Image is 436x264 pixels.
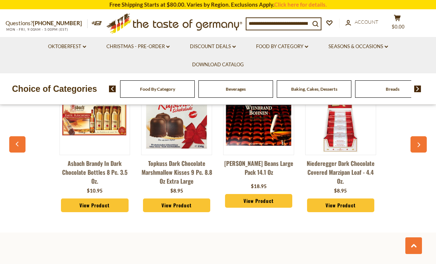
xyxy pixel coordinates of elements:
a: View Product [61,198,128,213]
a: Account [345,18,378,26]
img: Boehme Brandy Beans Large Pack 14.1 oz [224,83,294,153]
a: View Product [307,198,374,213]
img: Niederegger Dark Chocolate Covered Marzipan Loaf - 4.4 oz. [306,83,376,153]
a: Baking, Cakes, Desserts [291,86,337,92]
div: $10.95 [87,187,103,195]
a: Niederegger Dark Chocolate Covered Marzipan Loaf - 4.4 oz. [305,159,376,186]
p: Questions? [6,19,88,28]
a: Discount Deals [190,43,236,51]
div: $8.95 [170,187,183,195]
div: $8.95 [334,187,347,195]
span: Account [355,19,378,25]
a: Food By Category [256,43,308,51]
a: Oktoberfest [48,43,86,51]
a: View Product [225,194,292,208]
button: $0.00 [386,14,408,33]
img: Topkuss Dark Chocolate Marshmallow Kisses 9 pc. 8.8 oz Extra Large [142,83,212,153]
a: View Product [143,198,210,213]
span: $0.00 [392,24,405,30]
a: Click here for details. [274,1,327,8]
a: Asbach Brandy in Dark Chocolate Bottles 8 pc. 3.5 oz. [59,159,130,186]
img: Asbach Brandy in Dark Chocolate Bottles 8 pc. 3.5 oz. [60,83,130,153]
a: Beverages [226,86,246,92]
a: Christmas - PRE-ORDER [106,43,170,51]
img: next arrow [414,86,421,92]
img: previous arrow [109,86,116,92]
a: Topkuss Dark Chocolate Marshmallow Kisses 9 pc. 8.8 oz Extra Large [141,159,212,186]
a: Seasons & Occasions [328,43,388,51]
div: $18.95 [251,183,267,190]
a: [PHONE_NUMBER] [33,20,82,26]
a: Food By Category [140,86,175,92]
a: Breads [386,86,399,92]
a: [PERSON_NAME] Beans Large Pack 14.1 oz [223,159,294,181]
a: Download Catalog [192,61,244,69]
span: MON - FRI, 9:00AM - 5:00PM (EST) [6,27,68,31]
